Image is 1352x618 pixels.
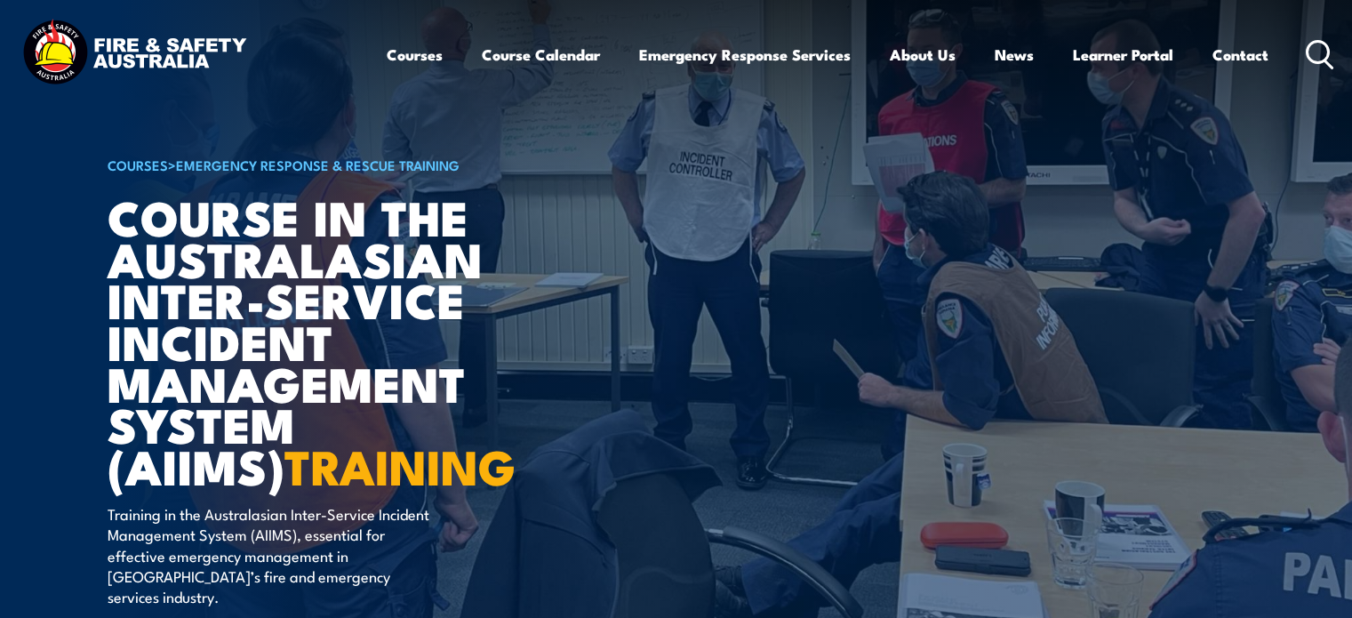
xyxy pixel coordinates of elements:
[176,155,460,174] a: Emergency Response & Rescue Training
[108,196,547,486] h1: Course in the Australasian Inter-service Incident Management System (AIIMS)
[890,31,956,78] a: About Us
[1073,31,1173,78] a: Learner Portal
[995,31,1034,78] a: News
[108,155,168,174] a: COURSES
[1212,31,1268,78] a: Contact
[108,503,432,607] p: Training in the Australasian Inter-Service Incident Management System (AIIMS), essential for effe...
[284,428,516,502] strong: TRAINING
[387,31,443,78] a: Courses
[108,154,547,175] h6: >
[482,31,600,78] a: Course Calendar
[639,31,851,78] a: Emergency Response Services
